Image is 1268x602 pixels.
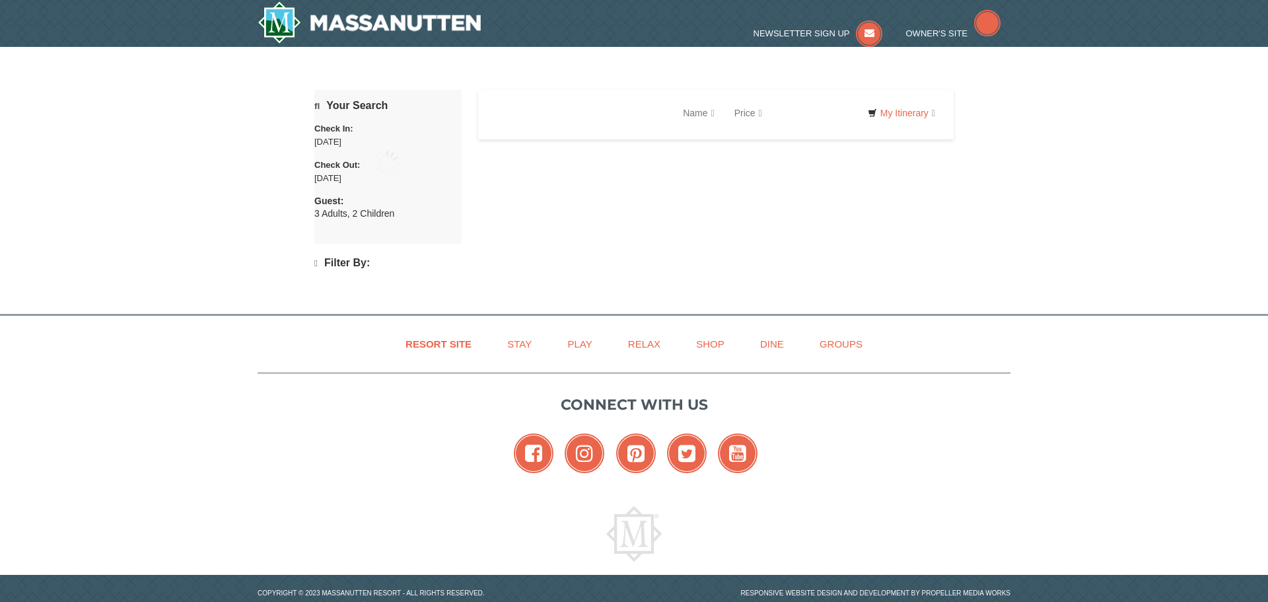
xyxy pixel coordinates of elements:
img: wait gif [374,150,401,176]
img: Massanutten Resort Logo [606,506,662,562]
a: My Itinerary [859,103,944,123]
a: Resort Site [389,329,488,359]
a: Name [673,100,724,126]
a: Shop [680,329,741,359]
a: Relax [612,329,677,359]
p: Connect with us [258,394,1010,416]
span: Newsletter Sign Up [754,28,850,38]
a: Stay [491,329,548,359]
a: Responsive website design and development by Propeller Media Works [740,589,1010,597]
a: Play [551,329,608,359]
span: Owner's Site [906,28,968,38]
a: Groups [803,329,879,359]
a: Massanutten Resort [258,1,481,44]
a: Owner's Site [906,28,1001,38]
h4: Filter By: [314,257,462,270]
p: Copyright © 2023 Massanutten Resort - All Rights Reserved. [248,588,634,598]
a: Newsletter Sign Up [754,28,883,38]
img: Massanutten Resort Logo [258,1,481,44]
a: Dine [744,329,800,359]
a: Price [724,100,772,126]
